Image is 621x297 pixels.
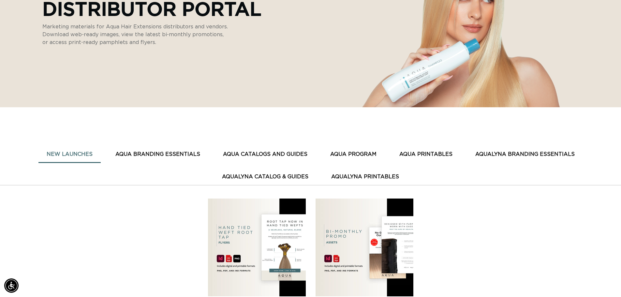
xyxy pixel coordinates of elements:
[4,278,19,293] div: Accessibility Menu
[391,146,461,162] button: AQUA PRINTABLES
[42,23,228,46] p: Marketing materials for Aqua Hair Extensions distributors and vendors. Download web-ready images,...
[38,146,101,162] button: New Launches
[107,146,208,162] button: AQUA BRANDING ESSENTIALS
[322,146,385,162] button: AQUA PROGRAM
[467,146,583,162] button: AquaLyna Branding Essentials
[214,169,317,185] button: AquaLyna Catalog & Guides
[215,146,316,162] button: AQUA CATALOGS AND GUIDES
[323,169,407,185] button: AquaLyna Printables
